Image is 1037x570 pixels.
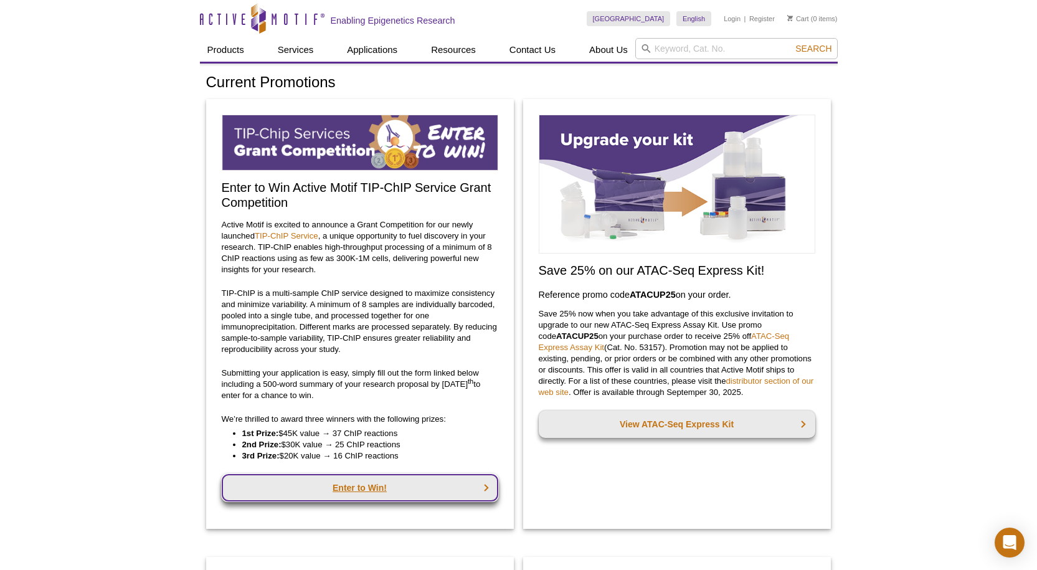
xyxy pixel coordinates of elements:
input: Keyword, Cat. No. [635,38,838,59]
a: Cart [787,14,809,23]
li: | [744,11,746,26]
button: Search [792,43,835,54]
p: Submitting your application is easy, simply fill out the form linked below including a 500-word s... [222,368,498,401]
li: $30K value → 25 ChIP reactions [242,439,486,450]
strong: ATACUP25 [556,331,599,341]
strong: 3rd Prize: [242,451,280,460]
li: $45K value → 37 ChIP reactions [242,428,486,439]
a: Applications [339,38,405,62]
h2: Enter to Win Active Motif TIP-ChIP Service Grant Competition [222,180,498,210]
p: We’re thrilled to award three winners with the following prizes: [222,414,498,425]
a: [GEOGRAPHIC_DATA] [587,11,671,26]
img: Your Cart [787,15,793,21]
h3: Reference promo code on your order. [539,287,815,302]
h2: Enabling Epigenetics Research [331,15,455,26]
a: Resources [424,38,483,62]
a: Register [749,14,775,23]
a: TIP-ChIP Service [255,231,318,240]
a: Login [724,14,741,23]
h2: Save 25% on our ATAC-Seq Express Kit! [539,263,815,278]
div: Open Intercom Messenger [995,528,1025,558]
p: Save 25% now when you take advantage of this exclusive invitation to upgrade to our new ATAC-Seq ... [539,308,815,398]
li: $20K value → 16 ChIP reactions [242,450,486,462]
a: Enter to Win! [222,474,498,501]
a: English [676,11,711,26]
img: TIP-ChIP Service Grant Competition [222,115,498,171]
a: Products [200,38,252,62]
img: Save on ATAC-Seq Express Assay Kit [539,115,815,254]
a: Contact Us [502,38,563,62]
strong: 1st Prize: [242,429,279,438]
p: TIP-ChIP is a multi-sample ChIP service designed to maximize consistency and minimize variability... [222,288,498,355]
p: Active Motif is excited to announce a Grant Competition for our newly launched , a unique opportu... [222,219,498,275]
strong: 2nd Prize: [242,440,282,449]
a: Services [270,38,321,62]
a: View ATAC-Seq Express Kit [539,411,815,438]
li: (0 items) [787,11,838,26]
h1: Current Promotions [206,74,831,92]
span: Search [795,44,831,54]
strong: ATACUP25 [630,290,676,300]
a: About Us [582,38,635,62]
sup: th [468,377,473,384]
